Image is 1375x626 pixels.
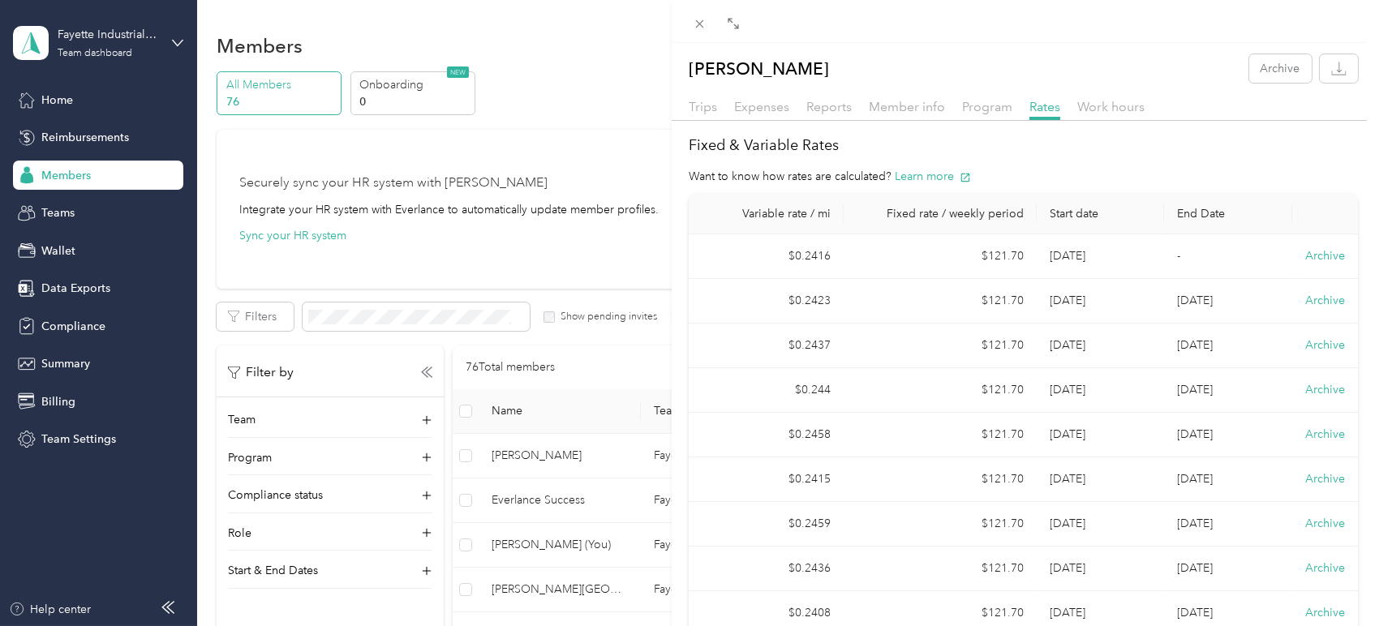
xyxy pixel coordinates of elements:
button: Archive [1305,515,1345,532]
td: [DATE] [1037,234,1165,279]
td: $121.70 [844,502,1037,547]
td: $121.70 [844,547,1037,591]
td: [DATE] [1037,413,1165,457]
td: $0.2436 [689,547,844,591]
td: $121.70 [844,234,1037,279]
button: Archive [1249,54,1312,83]
th: End Date [1164,194,1292,234]
td: $0.2458 [689,413,844,457]
td: $121.70 [844,368,1037,413]
p: [PERSON_NAME] [689,54,829,83]
td: [DATE] [1164,413,1292,457]
span: Work hours [1077,99,1145,114]
td: [DATE] [1164,279,1292,324]
button: Archive [1305,470,1345,487]
td: [DATE] [1164,502,1292,547]
th: Variable rate / mi [689,194,844,234]
td: [DATE] [1037,457,1165,502]
td: [DATE] [1164,457,1292,502]
button: Archive [1305,337,1345,354]
button: Learn more [895,168,971,185]
th: Start date [1037,194,1165,234]
td: [DATE] [1164,547,1292,591]
span: Expenses [734,99,789,114]
td: $0.2459 [689,502,844,547]
td: [DATE] [1164,324,1292,368]
span: Rates [1029,99,1060,114]
button: Archive [1305,381,1345,398]
td: $121.70 [844,457,1037,502]
td: $0.2415 [689,457,844,502]
td: [DATE] [1164,368,1292,413]
td: - [1164,234,1292,279]
td: $0.2416 [689,234,844,279]
span: Member info [869,99,945,114]
div: Want to know how rates are calculated? [689,168,1358,185]
h2: Fixed & Variable Rates [689,135,1358,156]
button: Archive [1305,426,1345,443]
td: $121.70 [844,279,1037,324]
td: [DATE] [1037,502,1165,547]
td: $121.70 [844,324,1037,368]
span: Trips [689,99,717,114]
span: Reports [806,99,852,114]
td: [DATE] [1037,547,1165,591]
th: Fixed rate / weekly period [844,194,1037,234]
button: Archive [1305,292,1345,309]
td: [DATE] [1037,279,1165,324]
button: Archive [1305,247,1345,264]
td: $0.2423 [689,279,844,324]
iframe: Everlance-gr Chat Button Frame [1284,535,1375,626]
td: $0.2437 [689,324,844,368]
td: $0.244 [689,368,844,413]
td: [DATE] [1037,324,1165,368]
td: [DATE] [1037,368,1165,413]
span: Program [962,99,1012,114]
td: $121.70 [844,413,1037,457]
